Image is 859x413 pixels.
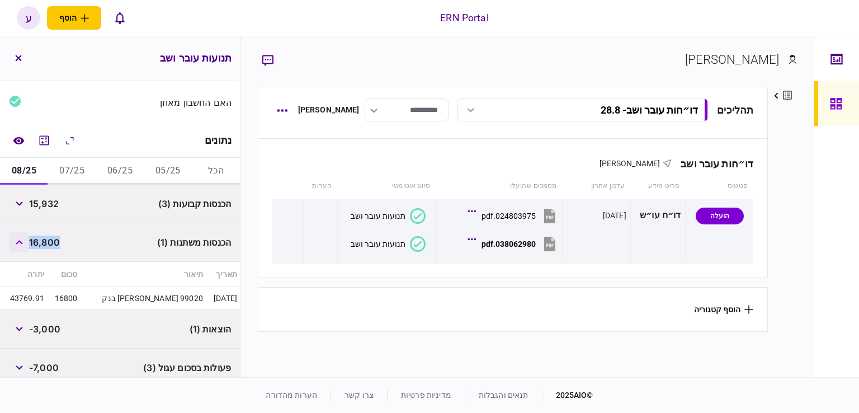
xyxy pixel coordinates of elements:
[482,240,536,248] div: 038062980.pdf
[351,212,405,220] div: תנועות עובר ושב
[157,236,231,249] span: הכנסות משתנות (1)
[205,135,232,146] div: נתונים
[337,173,436,199] th: סיווג אוטומטי
[470,203,558,228] button: 024803975.pdf
[29,322,60,336] span: -3,000
[457,98,708,121] button: דו״חות עובר ושב- 28.8
[29,361,59,374] span: -7,000
[603,210,626,221] div: [DATE]
[298,104,360,116] div: [PERSON_NAME]
[192,158,240,185] button: הכל
[108,6,131,30] button: פתח רשימת התראות
[685,50,780,69] div: [PERSON_NAME]
[672,158,753,170] div: דו״חות עובר ושב
[717,102,753,118] div: תהליכים
[29,236,60,249] span: 16,800
[351,240,405,248] div: תנועות עובר ושב
[694,305,753,314] button: הוסף קטגוריה
[143,361,231,374] span: פעולות בסכום עגול (3)
[125,98,232,107] div: האם החשבון מאוזן
[160,53,232,63] h3: תנועות עובר ושב
[81,262,206,287] th: תיאור
[482,212,536,220] div: 024803975.pdf
[351,208,426,224] button: תנועות עובר ושב
[630,173,685,199] th: פריט מידע
[81,287,206,310] td: בנק [PERSON_NAME] 99020
[48,158,96,185] button: 07/25
[206,262,240,287] th: תאריך
[96,158,144,185] button: 06/25
[190,322,231,336] span: הוצאות (1)
[635,203,681,228] div: דו״ח עו״ש
[470,231,558,256] button: 038062980.pdf
[29,197,59,210] span: 15,932
[436,173,563,199] th: מסמכים שהועלו
[206,287,240,310] td: [DATE]
[17,6,40,30] button: ע
[304,173,337,199] th: הערות
[8,130,29,151] a: השוואה למסמך
[440,11,488,25] div: ERN Portal
[344,391,374,400] a: צרו קשר
[266,391,317,400] a: הערות מהדורה
[696,208,744,224] div: הועלה
[47,6,101,30] button: פתח תפריט להוספת לקוח
[479,391,528,400] a: תנאים והגבלות
[144,158,192,185] button: 05/25
[47,287,81,310] td: 16800
[34,130,54,151] button: מחשבון
[47,262,81,287] th: סכום
[542,389,593,401] div: © 2025 AIO
[685,173,753,199] th: סטטוס
[158,197,231,210] span: הכנסות קבועות (3)
[60,130,80,151] button: הרחב\כווץ הכל
[600,159,660,168] span: [PERSON_NAME]
[563,173,631,199] th: עדכון אחרון
[351,236,426,252] button: תנועות עובר ושב
[601,104,698,116] div: דו״חות עובר ושב - 28.8
[401,391,451,400] a: מדיניות פרטיות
